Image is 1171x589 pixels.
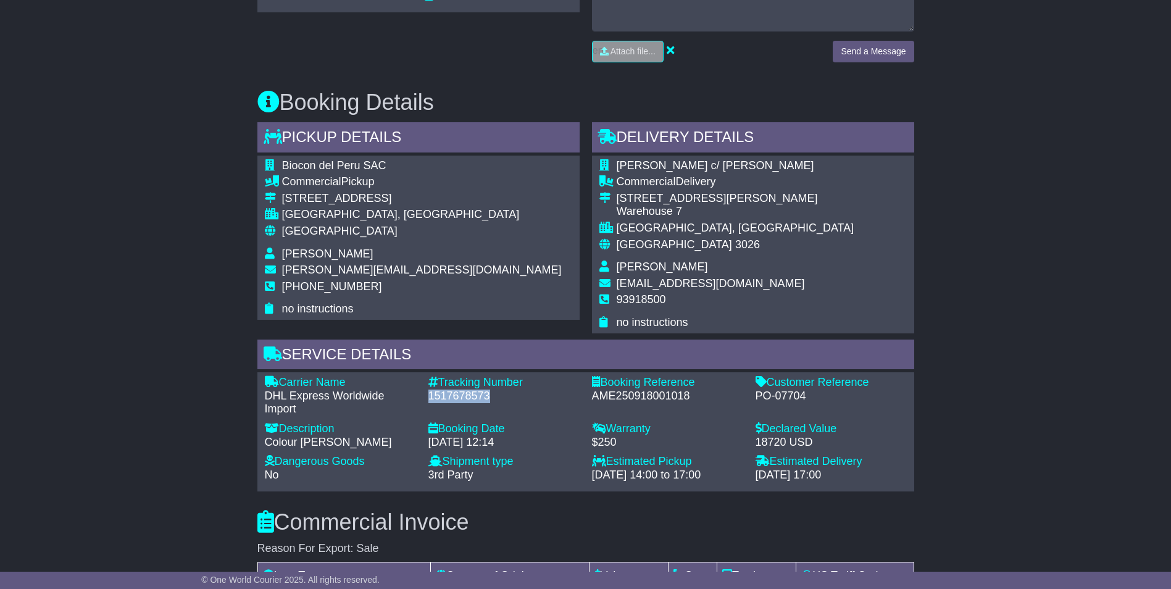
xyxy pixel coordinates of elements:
[428,469,473,481] span: 3rd Party
[257,542,914,556] div: Reason For Export: Sale
[282,159,386,172] span: Biocon del Peru SAC
[282,175,562,189] div: Pickup
[592,455,743,469] div: Estimated Pickup
[668,562,717,589] td: Qty
[257,122,580,156] div: Pickup Details
[430,562,589,589] td: Country of Origin
[756,436,907,449] div: 18720 USD
[257,510,914,535] h3: Commercial Invoice
[756,390,907,403] div: PO-07704
[617,175,676,188] span: Commercial
[282,280,382,293] span: [PHONE_NUMBER]
[428,436,580,449] div: [DATE] 12:14
[796,562,914,589] td: HS Tariff Code
[592,376,743,390] div: Booking Reference
[282,248,373,260] span: [PERSON_NAME]
[257,90,914,115] h3: Booking Details
[756,422,907,436] div: Declared Value
[592,390,743,403] div: AME250918001018
[257,562,430,589] td: Item Type
[617,293,666,306] span: 93918500
[265,376,416,390] div: Carrier Name
[617,192,854,206] div: [STREET_ADDRESS][PERSON_NAME]
[617,175,854,189] div: Delivery
[756,455,907,469] div: Estimated Delivery
[735,238,760,251] span: 3026
[282,225,398,237] span: [GEOGRAPHIC_DATA]
[717,562,796,589] td: Total
[265,436,416,449] div: Colour [PERSON_NAME]
[617,277,805,290] span: [EMAIL_ADDRESS][DOMAIN_NAME]
[833,41,914,62] button: Send a Message
[257,340,914,373] div: Service Details
[756,376,907,390] div: Customer Reference
[617,316,688,328] span: no instructions
[265,469,279,481] span: No
[282,303,354,315] span: no instructions
[617,205,854,219] div: Warehouse 7
[265,422,416,436] div: Description
[617,222,854,235] div: [GEOGRAPHIC_DATA], [GEOGRAPHIC_DATA]
[282,175,341,188] span: Commercial
[592,469,743,482] div: [DATE] 14:00 to 17:00
[592,422,743,436] div: Warranty
[756,469,907,482] div: [DATE] 17:00
[265,390,416,416] div: DHL Express Worldwide Import
[428,376,580,390] div: Tracking Number
[265,455,416,469] div: Dangerous Goods
[201,575,380,585] span: © One World Courier 2025. All rights reserved.
[282,192,562,206] div: [STREET_ADDRESS]
[617,238,732,251] span: [GEOGRAPHIC_DATA]
[589,562,668,589] td: Value
[428,422,580,436] div: Booking Date
[592,122,914,156] div: Delivery Details
[592,436,743,449] div: $250
[617,159,814,172] span: [PERSON_NAME] c/ [PERSON_NAME]
[617,261,708,273] span: [PERSON_NAME]
[282,208,562,222] div: [GEOGRAPHIC_DATA], [GEOGRAPHIC_DATA]
[428,455,580,469] div: Shipment type
[428,390,580,403] div: 1517678573
[282,264,562,276] span: [PERSON_NAME][EMAIL_ADDRESS][DOMAIN_NAME]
